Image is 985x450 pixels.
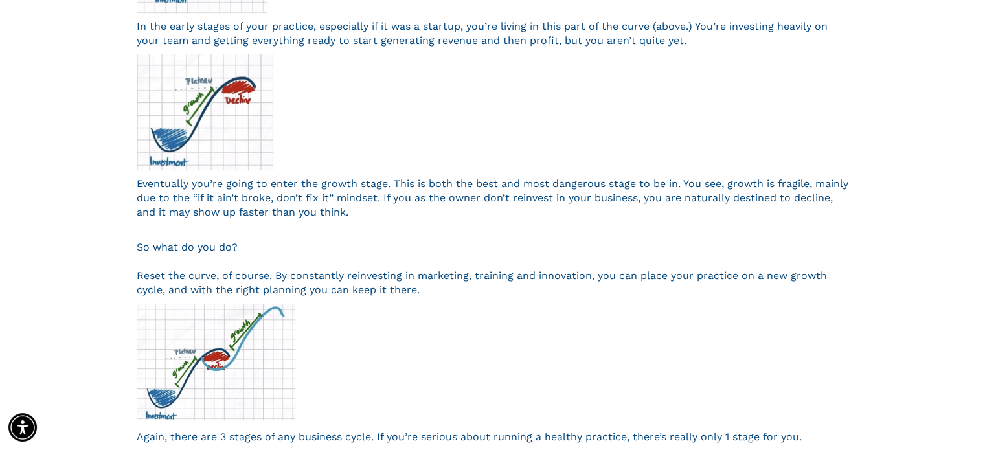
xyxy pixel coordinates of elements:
span: In the early stages of your practice, especially if it was a startup, you’re living in this part ... [137,20,828,47]
span: Reset the curve, of course. By constantly reinvesting in marketing, training and innovation, you ... [137,269,827,296]
span: So what do you do? [137,241,238,253]
div: Accessibility Menu [8,413,37,442]
span: Eventually you’re going to enter the growth stage. This is both the best and most dangerous stage... [137,177,848,218]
